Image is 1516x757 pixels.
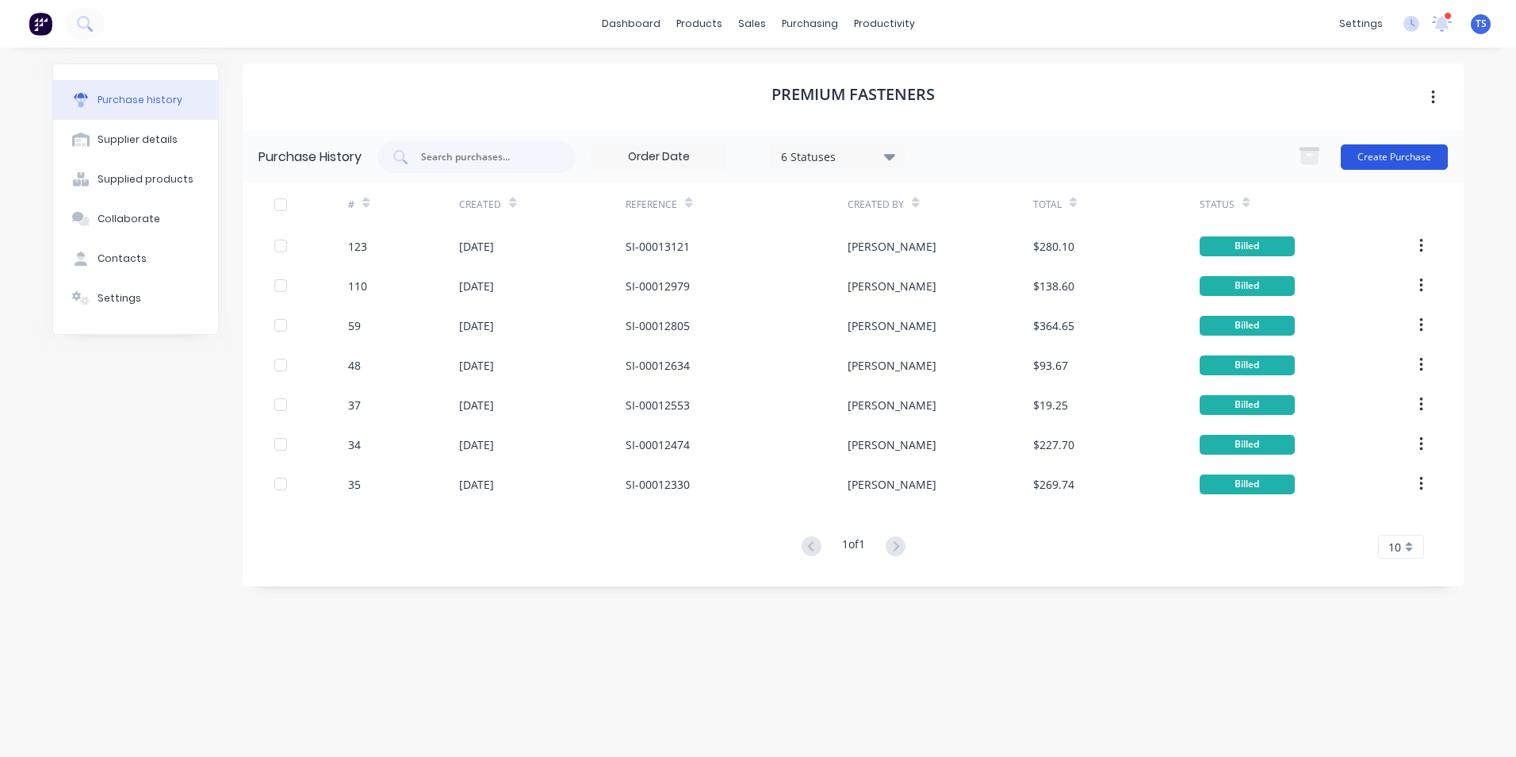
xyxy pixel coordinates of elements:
div: 37 [348,397,361,413]
div: 34 [348,436,361,453]
div: $93.67 [1033,357,1068,374]
div: # [348,198,354,212]
button: Collaborate [53,199,218,239]
div: 123 [348,238,367,255]
div: SI-00013121 [626,238,690,255]
div: SI-00012634 [626,357,690,374]
div: Purchase History [258,148,362,167]
button: Purchase history [53,80,218,120]
div: Created By [848,198,904,212]
div: $364.65 [1033,317,1074,334]
a: dashboard [594,12,668,36]
div: Billed [1200,236,1295,256]
div: $269.74 [1033,476,1074,493]
div: Status [1200,198,1235,212]
div: Created [459,198,501,212]
div: [DATE] [459,278,494,294]
div: $280.10 [1033,238,1074,255]
div: 59 [348,317,361,334]
div: Settings [98,291,141,305]
div: purchasing [774,12,846,36]
span: TS [1476,17,1487,31]
div: $19.25 [1033,397,1068,413]
div: [DATE] [459,238,494,255]
div: Billed [1200,435,1295,455]
button: Settings [53,279,218,318]
div: Purchase history [98,93,182,107]
div: sales [730,12,774,36]
div: Billed [1200,316,1295,336]
div: [PERSON_NAME] [848,317,936,334]
button: Supplier details [53,120,218,159]
div: [DATE] [459,397,494,413]
div: Billed [1200,475,1295,494]
div: Billed [1200,395,1295,415]
img: Factory [29,12,52,36]
button: Supplied products [53,159,218,199]
div: Collaborate [98,212,160,226]
div: SI-00012553 [626,397,690,413]
div: Billed [1200,276,1295,296]
div: 35 [348,476,361,493]
button: Contacts [53,239,218,279]
span: 10 [1388,539,1401,555]
div: Reference [626,198,677,212]
div: 1 of 1 [842,536,865,559]
div: Supplied products [98,172,193,186]
div: Total [1033,198,1062,212]
div: [PERSON_NAME] [848,476,936,493]
div: [PERSON_NAME] [848,397,936,413]
div: $227.70 [1033,436,1074,453]
div: 110 [348,278,367,294]
div: [PERSON_NAME] [848,436,936,453]
div: 48 [348,357,361,374]
div: [DATE] [459,436,494,453]
div: SI-00012805 [626,317,690,334]
div: [PERSON_NAME] [848,357,936,374]
div: 6 Statuses [781,148,894,164]
div: [DATE] [459,317,494,334]
input: Order Date [592,145,725,169]
div: Contacts [98,252,147,266]
div: SI-00012330 [626,476,690,493]
div: $138.60 [1033,278,1074,294]
div: settings [1331,12,1391,36]
div: productivity [846,12,923,36]
input: Search purchases... [419,149,551,165]
div: SI-00012474 [626,436,690,453]
div: [DATE] [459,357,494,374]
div: SI-00012979 [626,278,690,294]
div: products [668,12,730,36]
button: Create Purchase [1341,144,1448,170]
h1: Premium Fasteners [771,85,935,104]
div: Billed [1200,355,1295,375]
div: [PERSON_NAME] [848,238,936,255]
div: [PERSON_NAME] [848,278,936,294]
div: Supplier details [98,133,178,147]
div: [DATE] [459,476,494,493]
